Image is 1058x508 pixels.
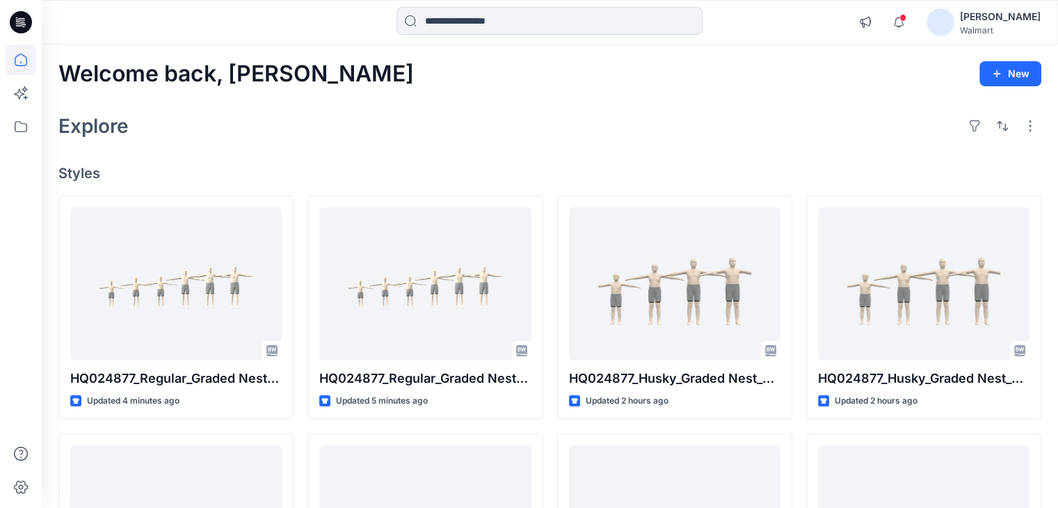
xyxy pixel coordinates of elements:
p: Updated 2 hours ago [835,394,917,408]
a: HQ024877_Husky_Graded Nest_AW BOY TWOFER SHORT [818,207,1029,360]
p: HQ024877_Husky_Graded Nest_AW BOY TWOFER SHORT [569,369,780,388]
h2: Welcome back, [PERSON_NAME] [58,61,414,87]
a: HQ024877_Regular_Graded Nest_AW BOY TWOFER SHORT [319,207,531,360]
a: HQ024877_Husky_Graded Nest_AW BOY TWOFER SHORT [569,207,780,360]
div: [PERSON_NAME] [960,8,1041,25]
a: HQ024877_Regular_Graded Nest_AW BOY TWOFER SHORT [70,207,282,360]
p: Updated 5 minutes ago [336,394,428,408]
img: avatar [927,8,954,36]
p: HQ024877_Regular_Graded Nest_AW BOY TWOFER SHORT [70,369,282,388]
p: Updated 2 hours ago [586,394,668,408]
p: Updated 4 minutes ago [87,394,179,408]
p: HQ024877_Husky_Graded Nest_AW BOY TWOFER SHORT [818,369,1029,388]
div: Walmart [960,25,1041,35]
h2: Explore [58,115,129,137]
h4: Styles [58,165,1041,182]
p: HQ024877_Regular_Graded Nest_AW BOY TWOFER SHORT [319,369,531,388]
button: New [979,61,1041,86]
